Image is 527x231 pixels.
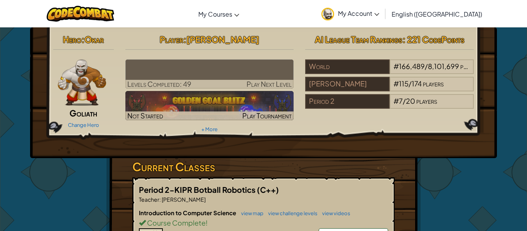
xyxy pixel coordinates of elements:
img: goliath-pose.png [58,59,106,106]
a: World#166,489/8,101,699players [305,67,474,76]
span: Play Tournament [242,111,292,120]
a: view challenge levels [264,210,318,216]
span: Levels Completed: 49 [127,79,191,88]
span: Introduction to Computer Science [139,209,237,216]
span: Teacher [139,196,159,203]
span: / [425,62,428,71]
span: Hero [63,34,81,45]
a: My Courses [194,3,243,24]
h3: Current Classes [132,158,395,175]
a: + More [201,126,218,132]
a: Change Hero [68,122,99,128]
span: English ([GEOGRAPHIC_DATA]) [392,10,482,18]
span: # [394,96,399,105]
a: view videos [318,210,350,216]
span: : [81,34,84,45]
div: Period 2 [305,94,389,109]
span: : 221 CodePoints [402,34,465,45]
span: 174 [412,79,422,88]
span: AI League Team Rankings [315,34,402,45]
a: Period 2#7/20players [305,101,474,110]
img: Golden Goal [125,91,294,120]
a: [PERSON_NAME]#115/174players [305,84,474,93]
span: : [183,34,186,45]
a: English ([GEOGRAPHIC_DATA]) [388,3,486,24]
a: My Account [318,2,383,26]
a: Not StartedPlay Tournament [125,91,294,120]
img: CodeCombat logo [47,6,114,22]
span: 7 [399,96,403,105]
span: players [416,96,437,105]
span: # [394,62,399,71]
span: 115 [399,79,409,88]
span: / [409,79,412,88]
span: / [403,96,406,105]
span: players [423,79,444,88]
span: Goliath [69,108,97,118]
span: [PERSON_NAME] [161,196,206,203]
span: Period 2-KIPR Botball Robotics [139,185,257,194]
span: (C++) [257,185,279,194]
a: Play Next Level [125,59,294,89]
img: avatar [321,8,334,20]
div: World [305,59,389,74]
span: Okar [84,34,104,45]
span: : [159,196,161,203]
span: players [460,62,481,71]
span: [PERSON_NAME] [186,34,259,45]
span: My Courses [198,10,232,18]
span: Player [160,34,183,45]
span: # [394,79,399,88]
span: Play Next Level [247,79,292,88]
span: 166,489 [399,62,425,71]
a: view map [237,210,263,216]
div: [PERSON_NAME] [305,77,389,91]
span: Course Complete [146,218,206,227]
span: ! [206,218,208,227]
span: 20 [406,96,415,105]
span: 8,101,699 [428,62,459,71]
span: My Account [338,9,379,17]
span: Not Started [127,111,163,120]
